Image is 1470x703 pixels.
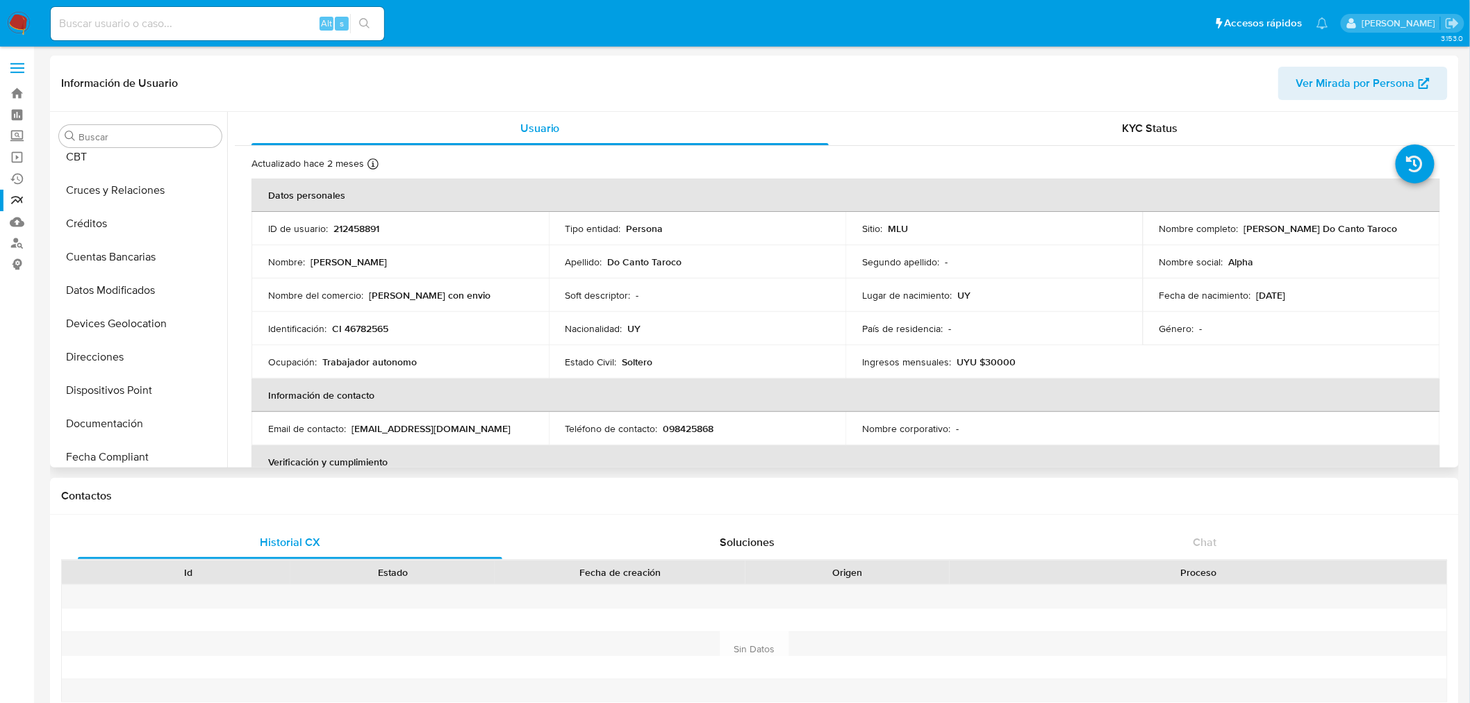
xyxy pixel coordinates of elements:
[1296,67,1415,100] span: Ver Mirada por Persona
[565,289,631,301] p: Soft descriptor :
[61,489,1448,503] h1: Contactos
[53,207,227,240] button: Créditos
[862,289,952,301] p: Lugar de nacimiento :
[945,256,948,268] p: -
[1257,289,1286,301] p: [DATE]
[565,322,622,335] p: Nacionalidad :
[1159,222,1239,235] p: Nombre completo :
[53,440,227,474] button: Fecha Compliant
[755,565,940,579] div: Origen
[1244,222,1398,235] p: [PERSON_NAME] Do Canto Taroco
[862,222,882,235] p: Sitio :
[622,356,653,368] p: Soltero
[862,422,950,435] p: Nombre corporativo :
[957,356,1016,368] p: UYU $30000
[1278,67,1448,100] button: Ver Mirada por Persona
[1362,17,1440,30] p: giorgio.franco@mercadolibre.com
[565,222,621,235] p: Tipo entidad :
[1200,322,1203,335] p: -
[321,17,332,30] span: Alt
[1225,16,1303,31] span: Accesos rápidos
[268,256,305,268] p: Nombre :
[53,307,227,340] button: Devices Geolocation
[61,76,178,90] h1: Información de Usuario
[565,256,602,268] p: Apellido :
[627,222,663,235] p: Persona
[53,374,227,407] button: Dispositivos Point
[268,356,317,368] p: Ocupación :
[636,289,639,301] p: -
[322,356,417,368] p: Trabajador autonomo
[53,140,227,174] button: CBT
[862,322,943,335] p: País de residencia :
[1316,17,1328,29] a: Notificaciones
[251,157,364,170] p: Actualizado hace 2 meses
[862,356,951,368] p: Ingresos mensuales :
[520,120,560,136] span: Usuario
[268,322,327,335] p: Identificación :
[1194,534,1217,550] span: Chat
[369,289,490,301] p: [PERSON_NAME] con envio
[268,289,363,301] p: Nombre del comercio :
[96,565,281,579] div: Id
[628,322,641,335] p: UY
[565,422,658,435] p: Teléfono de contacto :
[565,356,617,368] p: Estado Civil :
[888,222,908,235] p: MLU
[79,131,216,143] input: Buscar
[53,340,227,374] button: Direcciones
[340,17,344,30] span: s
[504,565,736,579] div: Fecha de creación
[663,422,714,435] p: 098425868
[720,534,775,550] span: Soluciones
[862,256,939,268] p: Segundo apellido :
[333,222,379,235] p: 212458891
[608,256,682,268] p: Do Canto Taroco
[350,14,379,33] button: search-icon
[251,379,1440,412] th: Información de contacto
[959,565,1437,579] div: Proceso
[260,534,320,550] span: Historial CX
[53,174,227,207] button: Cruces y Relaciones
[251,179,1440,212] th: Datos personales
[1159,322,1194,335] p: Género :
[53,407,227,440] button: Documentación
[1159,256,1223,268] p: Nombre social :
[1123,120,1178,136] span: KYC Status
[1159,289,1251,301] p: Fecha de nacimiento :
[957,289,971,301] p: UY
[311,256,387,268] p: [PERSON_NAME]
[948,322,951,335] p: -
[53,274,227,307] button: Datos Modificados
[65,131,76,142] button: Buscar
[268,222,328,235] p: ID de usuario :
[1229,256,1254,268] p: Alpha
[251,445,1440,479] th: Verificación y cumplimiento
[1445,16,1460,31] a: Salir
[332,322,388,335] p: CI 46782565
[51,15,384,33] input: Buscar usuario o caso...
[300,565,485,579] div: Estado
[956,422,959,435] p: -
[268,422,346,435] p: Email de contacto :
[352,422,511,435] p: [EMAIL_ADDRESS][DOMAIN_NAME]
[53,240,227,274] button: Cuentas Bancarias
